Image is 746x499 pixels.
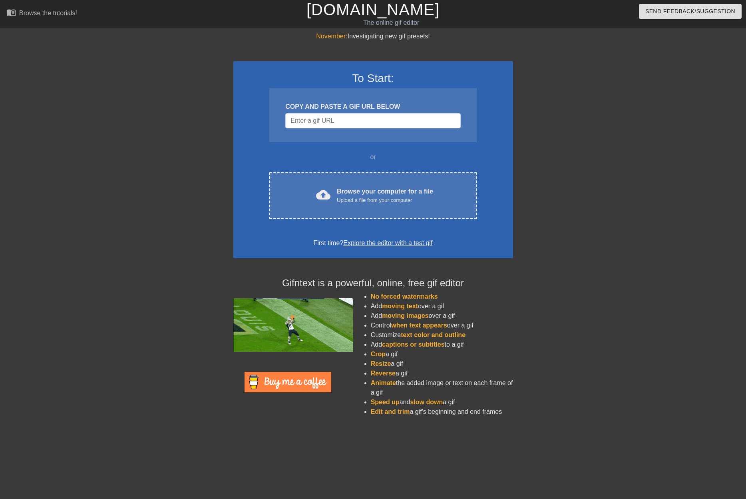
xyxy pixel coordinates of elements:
span: No forced watermarks [371,293,438,300]
a: [DOMAIN_NAME] [306,1,440,18]
span: November: [316,33,347,40]
span: moving text [382,303,418,309]
span: moving images [382,312,428,319]
span: Resize [371,360,391,367]
span: when text appears [391,322,447,329]
span: text color and outline [401,331,466,338]
button: Send Feedback/Suggestion [639,4,742,19]
li: a gif [371,359,513,369]
div: Browse your computer for a file [337,187,433,204]
h3: To Start: [244,72,503,85]
div: Browse the tutorials! [19,10,77,16]
li: Customize [371,330,513,340]
h4: Gifntext is a powerful, online, free gif editor [233,277,513,289]
a: Browse the tutorials! [6,8,77,20]
span: Send Feedback/Suggestion [645,6,735,16]
span: slow down [410,399,443,405]
span: Reverse [371,370,396,377]
img: football_small.gif [233,298,353,352]
li: a gif's beginning and end frames [371,407,513,417]
span: menu_book [6,8,16,17]
span: Animate [371,379,396,386]
span: Edit and trim [371,408,410,415]
li: and a gif [371,397,513,407]
div: The online gif editor [253,18,529,28]
li: the added image or text on each frame of a gif [371,378,513,397]
span: Crop [371,351,386,357]
a: Explore the editor with a test gif [343,240,432,246]
div: First time? [244,238,503,248]
span: captions or subtitles [382,341,444,348]
span: cloud_upload [316,188,330,202]
li: Add to a gif [371,340,513,349]
div: Upload a file from your computer [337,196,433,204]
li: a gif [371,369,513,378]
img: Buy Me A Coffee [245,372,331,392]
div: or [254,152,492,162]
li: a gif [371,349,513,359]
input: Username [285,113,460,128]
span: Speed up [371,399,400,405]
li: Control over a gif [371,321,513,330]
div: COPY AND PASTE A GIF URL BELOW [285,102,460,112]
li: Add over a gif [371,311,513,321]
li: Add over a gif [371,301,513,311]
div: Investigating new gif presets! [233,32,513,41]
